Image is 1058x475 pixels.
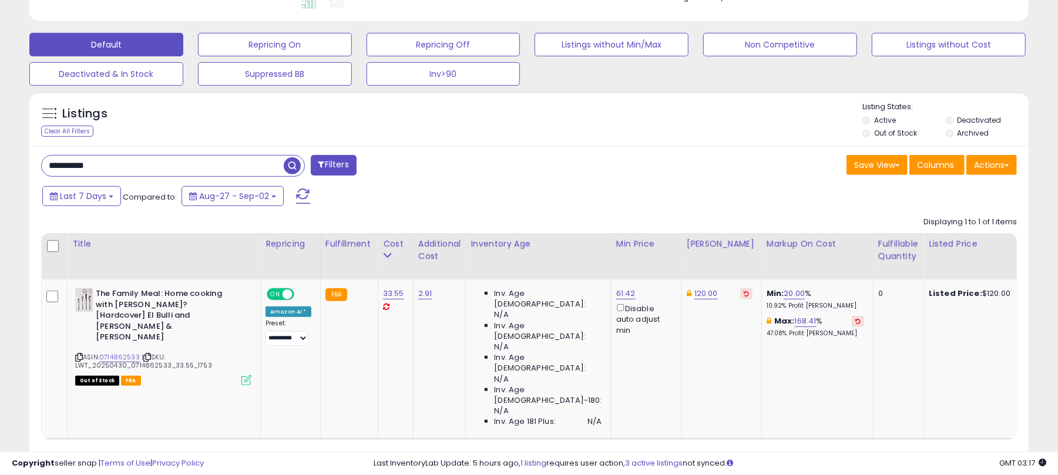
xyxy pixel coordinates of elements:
b: Min: [767,288,784,299]
button: Last 7 Days [42,186,121,206]
button: Non Competitive [703,33,857,56]
div: Clear All Filters [41,126,93,137]
div: Fulfillable Quantity [878,238,919,262]
div: ASIN: [75,288,251,384]
button: Repricing Off [367,33,520,56]
button: Default [29,33,183,56]
button: Filters [311,155,357,176]
p: 10.92% Profit [PERSON_NAME] [767,302,864,310]
label: Archived [958,128,989,138]
div: Repricing [266,238,315,250]
p: Listing States: [862,102,1029,113]
span: Inv. Age [DEMOGRAPHIC_DATA]-180: [494,385,602,406]
button: Columns [909,155,965,175]
b: The Family Meal: Home cooking with [PERSON_NAME]? [Hardcover] El Bulli and [PERSON_NAME] & [PERSO... [96,288,239,346]
span: FBA [121,376,141,386]
div: Title [72,238,256,250]
a: 33.55 [383,288,404,299]
b: Listed Price: [929,288,982,299]
label: Active [874,115,896,125]
div: [PERSON_NAME] [687,238,757,250]
p: 47.08% Profit [PERSON_NAME] [767,329,864,338]
button: Listings without Cost [872,33,1026,56]
strong: Copyright [12,457,55,469]
a: Privacy Policy [152,457,204,469]
div: Preset: [266,319,311,346]
button: Deactivated & In Stock [29,62,183,86]
a: 2.91 [418,288,432,299]
a: 20.00 [784,288,805,299]
img: 41te24LMe8L._SL40_.jpg [75,288,93,312]
span: 2025-09-10 03:17 GMT [999,457,1046,469]
span: Inv. Age [DEMOGRAPHIC_DATA]: [494,321,602,342]
div: 0 [878,288,915,299]
b: Max: [774,315,795,326]
div: Last InventoryLab Update: 5 hours ago, requires user action, not synced. [374,458,1046,469]
span: Inv. Age 181 Plus: [494,416,556,427]
span: Inv. Age [DEMOGRAPHIC_DATA]: [494,352,602,373]
div: % [767,316,864,338]
span: Last 7 Days [60,190,106,202]
button: Inv>90 [367,62,520,86]
span: Inv. Age [DEMOGRAPHIC_DATA]: [494,288,602,309]
button: Actions [966,155,1017,175]
a: 61.42 [616,288,636,299]
span: N/A [494,374,508,385]
div: Amazon AI * [266,306,311,317]
div: Min Price [616,238,677,250]
span: N/A [494,406,508,416]
a: 1 listing [520,457,546,469]
div: % [767,288,864,310]
span: Columns [917,159,954,171]
div: Additional Cost [418,238,461,262]
button: Repricing On [198,33,352,56]
label: Out of Stock [874,128,917,138]
div: Displaying 1 to 1 of 1 items [923,217,1017,228]
div: Fulfillment [325,238,373,250]
span: N/A [494,342,508,352]
label: Deactivated [958,115,1002,125]
span: N/A [494,309,508,320]
a: 120.00 [694,288,718,299]
a: 168.41 [795,315,817,327]
span: Aug-27 - Sep-02 [199,190,269,202]
div: $120.00 [929,288,1026,299]
small: FBA [325,288,347,301]
h5: Listings [62,106,108,122]
span: | SKU: LWT_20250430_0714862533_33.55_1753 [75,352,212,370]
span: All listings that are currently out of stock and unavailable for purchase on Amazon [75,376,119,386]
span: N/A [587,416,602,427]
a: 3 active listings [625,457,683,469]
div: Inventory Age [471,238,606,250]
span: ON [268,289,283,299]
span: Compared to: [123,191,177,203]
button: Listings without Min/Max [535,33,688,56]
button: Aug-27 - Sep-02 [182,186,284,206]
div: Cost [383,238,408,250]
a: Terms of Use [100,457,150,469]
div: seller snap | | [12,458,204,469]
div: Markup on Cost [767,238,868,250]
div: Listed Price [929,238,1030,250]
button: Suppressed BB [198,62,352,86]
div: Disable auto adjust min [616,302,673,336]
th: The percentage added to the cost of goods (COGS) that forms the calculator for Min & Max prices. [761,233,873,279]
button: Save View [847,155,908,175]
span: OFF [293,289,311,299]
a: 0714862533 [99,352,140,362]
